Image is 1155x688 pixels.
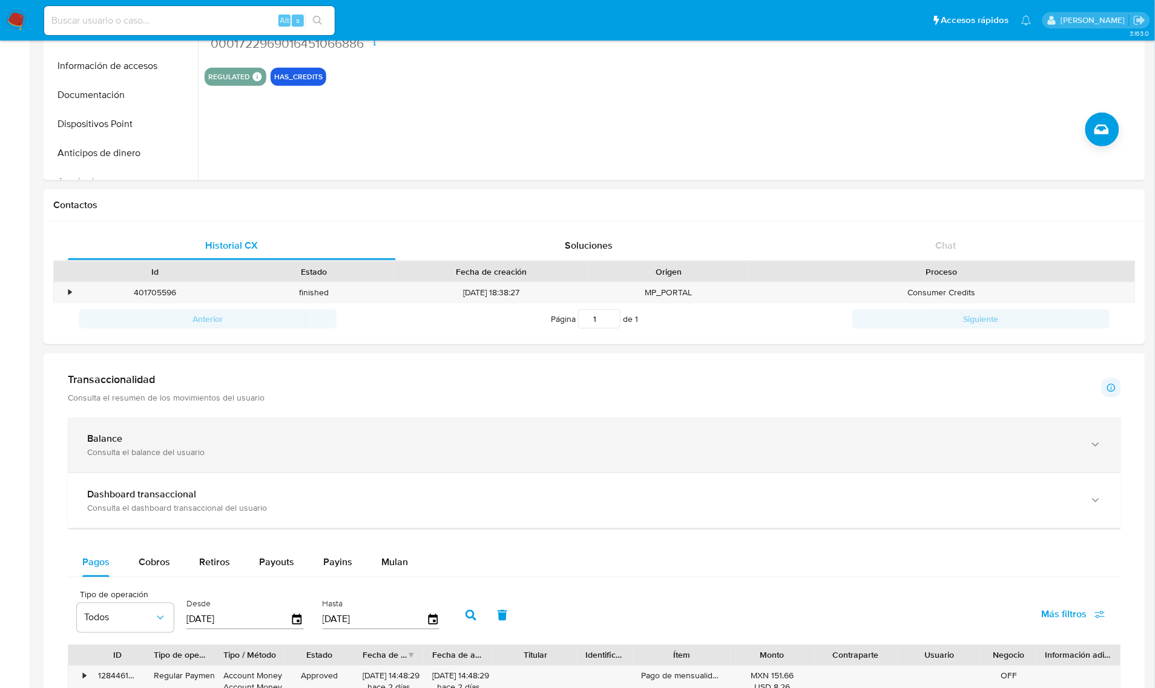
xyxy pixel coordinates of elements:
span: Soluciones [565,238,613,252]
h1: Contactos [53,199,1136,211]
span: Chat [936,238,956,252]
div: MP_PORTAL [589,283,748,303]
div: Origen [597,266,740,278]
input: Buscar usuario o caso... [44,13,335,28]
div: Proceso [757,266,1127,278]
span: Página de [551,309,638,329]
button: Documentación [47,80,198,110]
button: Información de accesos [47,51,198,80]
span: 1 [635,313,638,325]
div: [DATE] 18:38:27 [394,283,589,303]
button: Anticipos de dinero [47,139,198,168]
button: search-icon [305,12,330,29]
div: Estado [243,266,385,278]
a: Salir [1133,14,1146,27]
div: 401705596 [75,283,234,303]
div: • [68,287,71,298]
a: Notificaciones [1021,15,1032,25]
span: s [296,15,300,26]
div: finished [234,283,393,303]
div: Fecha de creación [403,266,581,278]
dd: 0001722969016451066886 [211,35,433,52]
button: Aprobadores [47,168,198,197]
button: Dispositivos Point [47,110,198,139]
button: Siguiente [852,309,1110,329]
span: Accesos rápidos [941,14,1009,27]
div: Id [84,266,226,278]
button: Anterior [79,309,337,329]
div: Consumer Credits [748,283,1135,303]
p: yael.arizperojo@mercadolibre.com.mx [1061,15,1129,26]
span: Alt [280,15,289,26]
span: Historial CX [206,238,258,252]
span: 3.163.0 [1130,28,1149,38]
